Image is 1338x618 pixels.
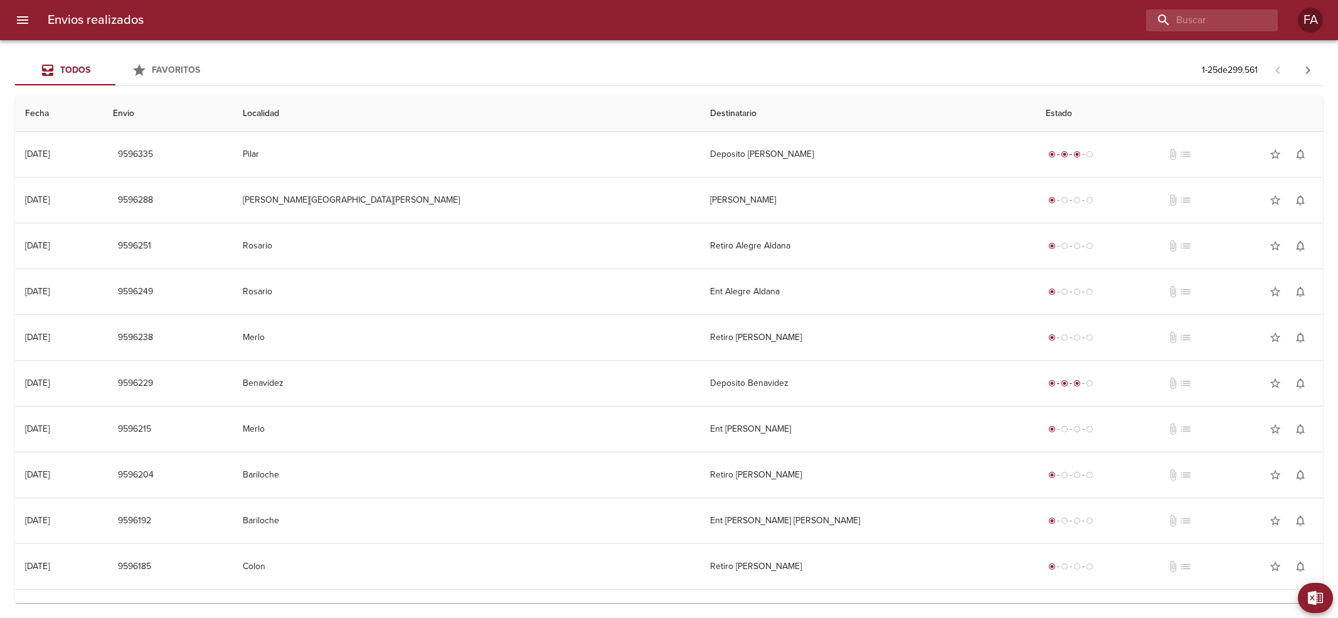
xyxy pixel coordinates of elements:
[1288,142,1313,167] button: Activar notificaciones
[1298,8,1323,33] div: FA
[1288,233,1313,258] button: Activar notificaciones
[118,284,153,300] span: 9596249
[1294,148,1307,161] span: notifications_none
[103,96,233,132] th: Envio
[233,361,699,406] td: Benavidez
[1061,334,1068,341] span: radio_button_unchecked
[25,149,50,159] div: [DATE]
[700,544,1036,589] td: Retiro [PERSON_NAME]
[1046,469,1096,481] div: Generado
[1288,325,1313,350] button: Activar notificaciones
[1061,517,1068,525] span: radio_button_unchecked
[1167,331,1179,344] span: No tiene documentos adjuntos
[233,96,699,132] th: Localidad
[1263,508,1288,533] button: Agregar a favoritos
[1073,563,1081,570] span: radio_button_unchecked
[118,513,151,529] span: 9596192
[1048,242,1056,250] span: radio_button_checked
[1288,462,1313,487] button: Activar notificaciones
[1036,96,1323,132] th: Estado
[1046,560,1096,573] div: Generado
[1294,469,1307,481] span: notifications_none
[1046,148,1096,161] div: En viaje
[1294,423,1307,435] span: notifications_none
[8,5,38,35] button: menu
[1294,377,1307,390] span: notifications_none
[700,315,1036,360] td: Retiro [PERSON_NAME]
[1048,196,1056,204] span: radio_button_checked
[1073,425,1081,433] span: radio_button_unchecked
[1048,334,1056,341] span: radio_button_checked
[1167,514,1179,527] span: No tiene documentos adjuntos
[233,544,699,589] td: Colon
[1293,55,1323,85] span: Pagina siguiente
[1269,148,1282,161] span: star_border
[700,452,1036,498] td: Retiro [PERSON_NAME]
[1046,240,1096,252] div: Generado
[113,464,159,487] button: 9596204
[1061,242,1068,250] span: radio_button_unchecked
[1263,417,1288,442] button: Agregar a favoritos
[118,422,151,437] span: 9596215
[1086,151,1093,158] span: radio_button_unchecked
[1179,469,1192,481] span: No tiene pedido asociado
[1046,377,1096,390] div: En viaje
[1167,194,1179,206] span: No tiene documentos adjuntos
[25,469,50,480] div: [DATE]
[1167,560,1179,573] span: No tiene documentos adjuntos
[113,372,158,395] button: 9596229
[113,418,156,441] button: 9596215
[1263,279,1288,304] button: Agregar a favoritos
[1167,377,1179,390] span: No tiene documentos adjuntos
[700,223,1036,269] td: Retiro Alegre Aldana
[1061,563,1068,570] span: radio_button_unchecked
[1179,560,1192,573] span: No tiene pedido asociado
[1298,8,1323,33] div: Abrir información de usuario
[1048,380,1056,387] span: radio_button_checked
[1073,471,1081,479] span: radio_button_unchecked
[233,315,699,360] td: Merlo
[1263,325,1288,350] button: Agregar a favoritos
[1167,469,1179,481] span: No tiene documentos adjuntos
[700,96,1036,132] th: Destinatario
[1294,285,1307,298] span: notifications_none
[113,143,158,166] button: 9596335
[1167,423,1179,435] span: No tiene documentos adjuntos
[25,332,50,343] div: [DATE]
[1269,194,1282,206] span: star_border
[1073,517,1081,525] span: radio_button_unchecked
[1263,233,1288,258] button: Agregar a favoritos
[1179,285,1192,298] span: No tiene pedido asociado
[25,286,50,297] div: [DATE]
[1048,471,1056,479] span: radio_button_checked
[1061,425,1068,433] span: radio_button_unchecked
[1048,425,1056,433] span: radio_button_checked
[113,509,156,533] button: 9596192
[25,378,50,388] div: [DATE]
[113,280,158,304] button: 9596249
[700,498,1036,543] td: Ent [PERSON_NAME] [PERSON_NAME]
[1073,242,1081,250] span: radio_button_unchecked
[1179,377,1192,390] span: No tiene pedido asociado
[113,326,158,349] button: 9596238
[113,235,156,258] button: 9596251
[1061,471,1068,479] span: radio_button_unchecked
[1086,288,1093,296] span: radio_button_unchecked
[1073,196,1081,204] span: radio_button_unchecked
[1046,194,1096,206] div: Generado
[1269,560,1282,573] span: star_border
[1048,563,1056,570] span: radio_button_checked
[1167,240,1179,252] span: No tiene documentos adjuntos
[700,269,1036,314] td: Ent Alegre Aldana
[1046,331,1096,344] div: Generado
[233,452,699,498] td: Bariloche
[233,132,699,177] td: Pilar
[1269,285,1282,298] span: star_border
[1288,417,1313,442] button: Activar notificaciones
[1288,508,1313,533] button: Activar notificaciones
[118,147,153,162] span: 9596335
[1269,240,1282,252] span: star_border
[1046,514,1096,527] div: Generado
[1046,285,1096,298] div: Generado
[152,65,200,75] span: Favoritos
